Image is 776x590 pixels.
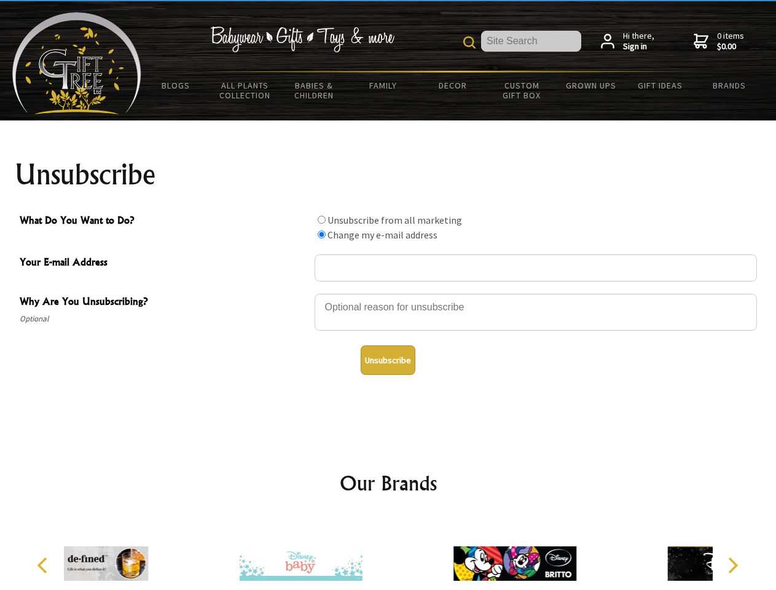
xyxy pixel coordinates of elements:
a: Family [349,73,418,98]
a: All Plants Collection [211,73,280,108]
strong: Sign in [623,41,654,52]
span: Optional [20,312,308,326]
span: Why Are You Unsubscribing? [20,294,308,312]
button: Next [719,552,746,579]
strong: $0.00 [717,41,744,52]
a: Brands [695,73,764,98]
img: product search [463,36,476,49]
input: What Do You Want to Do? [318,230,326,238]
a: Hi there,Sign in [601,31,654,52]
a: Babies & Children [280,73,349,108]
a: Gift Ideas [625,73,695,98]
label: Change my e-mail address [327,229,437,241]
span: What Do You Want to Do? [20,213,308,230]
img: Babyware - Gifts - Toys and more... [12,12,141,114]
textarea: Why Are You Unsubscribing? [315,294,757,331]
span: Your E-mail Address [20,254,308,272]
button: Previous [31,552,58,579]
a: Custom Gift Box [487,73,557,108]
span: Hi there, [623,31,654,52]
h1: Unsubscribe [15,160,762,189]
input: Your E-mail Address [315,254,757,281]
input: What Do You Want to Do? [318,216,326,224]
h2: Our Brands [25,468,752,498]
button: Unsubscribe [361,345,415,375]
a: BLOGS [141,73,211,98]
a: Grown Ups [556,73,625,98]
a: 0 items$0.00 [694,31,744,52]
label: Unsubscribe from all marketing [327,214,462,226]
input: Site Search [481,31,581,52]
span: 0 items [717,30,744,52]
a: Decor [418,73,487,98]
img: Babywear - Gifts - Toys & more [210,26,394,52]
